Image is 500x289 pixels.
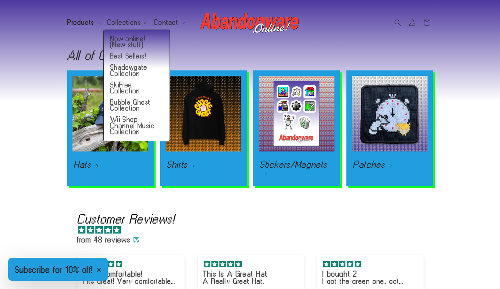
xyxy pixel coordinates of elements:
p: I got the green one, got compliments on it, and I just bought another one for a friend for Christ... [322,277,418,284]
summary: Collections [103,15,150,29]
div: 5 stars [322,260,418,267]
a: Hats [74,160,147,168]
span: 4.96 stars [77,224,430,235]
a: SkiFree Collection [104,79,170,97]
a: Bubble Ghost Collection [104,97,170,114]
summary: Contact [150,15,187,29]
h2: All of Our Products! [67,50,169,60]
span: Collections [107,19,141,25]
a: Patches [353,160,426,168]
p: A Really Great Hat. [203,277,299,284]
a: Wii Shop Channel Music Collection [104,114,170,138]
p: Fits great! Very comfortable to wear even on long days. [83,277,179,284]
a: Shadowgate Collection [104,62,170,79]
a: Now online! (New stuff) [104,33,170,50]
div: I bought 2 [322,270,418,277]
a: Abandonware [198,7,303,38]
span: from 48 reviews [77,235,430,244]
div: This Is A Great Hat [203,270,299,277]
span: Contact [154,19,178,25]
summary: Search [390,15,405,30]
a: Best Sellers! [104,50,170,62]
div: Very comfortable! [83,270,179,277]
summary: Products [63,15,103,29]
img: Abandonware [200,9,300,36]
h2: Customer Reviews! [77,214,430,224]
div: 5 stars [203,260,299,267]
div: 5 stars [83,260,179,267]
a: Stickers/Magnets [260,160,333,177]
a: Shirts [167,160,240,168]
span: Products [67,19,94,25]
